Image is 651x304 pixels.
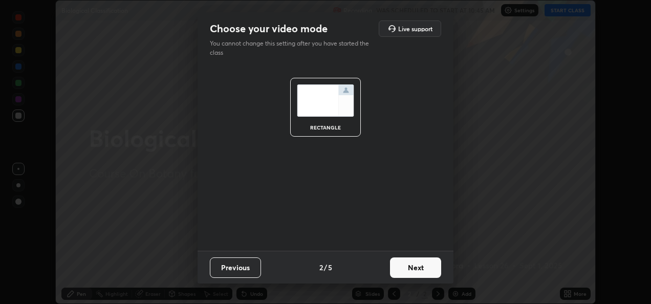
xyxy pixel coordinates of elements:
[210,257,261,278] button: Previous
[210,39,376,57] p: You cannot change this setting after you have started the class
[324,262,327,273] h4: /
[210,22,328,35] h2: Choose your video mode
[319,262,323,273] h4: 2
[297,84,354,117] img: normalScreenIcon.ae25ed63.svg
[305,125,346,130] div: rectangle
[398,26,432,32] h5: Live support
[390,257,441,278] button: Next
[328,262,332,273] h4: 5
